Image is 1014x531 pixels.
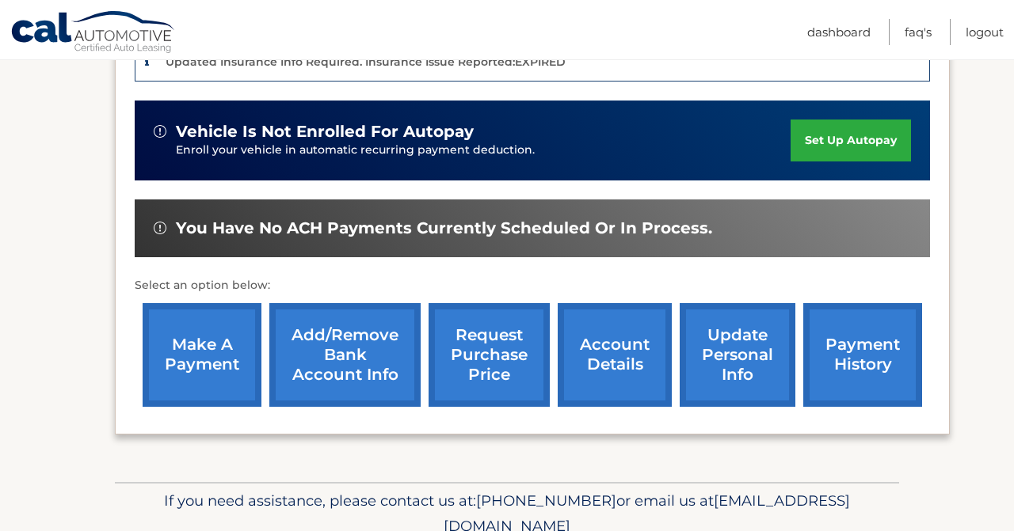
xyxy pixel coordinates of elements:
p: Updated Insurance Info Required. Insurance Issue Reported:EXPIRED [166,55,566,69]
a: payment history [803,303,922,407]
span: vehicle is not enrolled for autopay [176,122,474,142]
img: alert-white.svg [154,125,166,138]
a: set up autopay [791,119,911,161]
span: You have no ACH payments currently scheduled or in process. [176,218,712,238]
span: [PHONE_NUMBER] [476,491,616,510]
img: alert-white.svg [154,222,166,234]
a: Logout [966,19,1004,45]
a: Dashboard [807,19,871,45]
a: FAQ's [905,19,932,45]
a: Add/Remove bank account info [269,303,421,407]
p: Select an option below: [135,276,930,295]
a: make a payment [143,303,261,407]
a: update personal info [680,303,795,407]
a: Cal Automotive [10,10,177,56]
p: Enroll your vehicle in automatic recurring payment deduction. [176,142,791,159]
a: account details [558,303,672,407]
a: request purchase price [429,303,550,407]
